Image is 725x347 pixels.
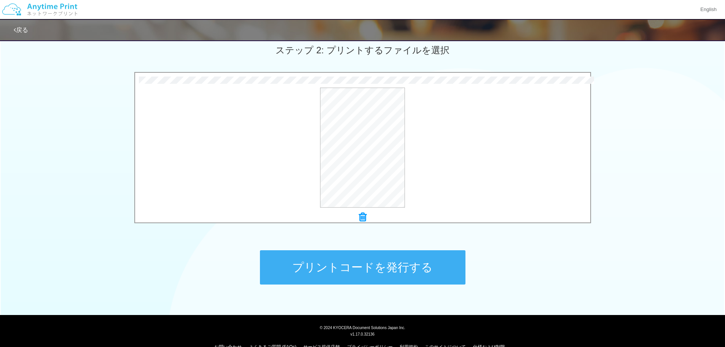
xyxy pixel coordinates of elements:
[351,332,374,336] span: v1.17.0.32136
[320,325,405,330] span: © 2024 KYOCERA Document Solutions Japan Inc.
[260,250,465,285] button: プリントコードを発行する
[14,27,28,33] a: 戻る
[276,45,449,55] span: ステップ 2: プリントするファイルを選択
